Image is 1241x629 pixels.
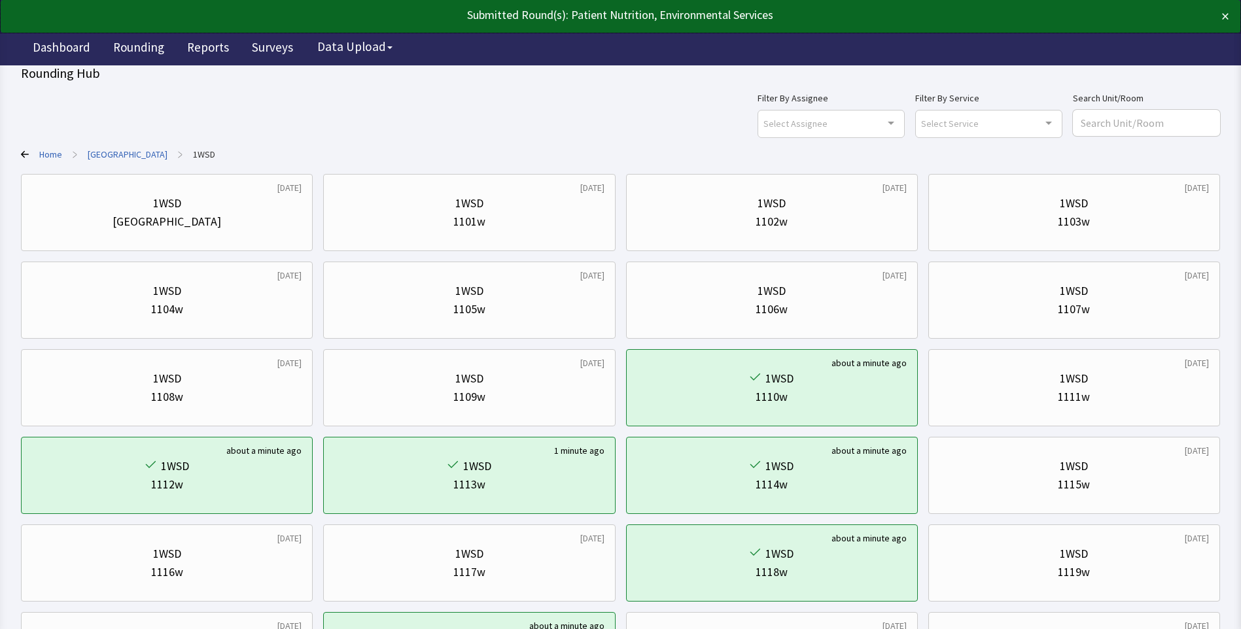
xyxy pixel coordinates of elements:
div: 1115w [1058,475,1090,494]
div: [DATE] [580,269,604,282]
div: 1WSD [153,282,181,300]
div: [DATE] [883,269,907,282]
div: 1WSD [1060,282,1088,300]
button: Data Upload [309,35,400,59]
div: [DATE] [1185,356,1209,369]
div: 1WSD [765,369,794,388]
div: 1WSD [463,457,491,475]
div: 1114w [756,475,788,494]
div: about a minute ago [831,444,907,457]
div: 1102w [756,212,788,231]
div: [DATE] [277,181,302,194]
div: 1103w [1058,212,1090,231]
div: 1WSD [758,282,786,300]
div: 1WSD [455,545,483,563]
label: Search Unit/Room [1073,90,1220,106]
div: 1119w [1058,563,1090,581]
a: Home [39,148,62,161]
button: × [1221,6,1229,27]
div: 1WSD [153,194,181,212]
div: 1WSD [161,457,189,475]
input: Search Unit/Room [1073,110,1220,136]
div: 1110w [756,388,788,406]
div: [DATE] [883,181,907,194]
div: about a minute ago [831,356,907,369]
div: 1116w [151,563,183,581]
div: [DATE] [580,181,604,194]
div: 1 minute ago [554,444,604,457]
div: [GEOGRAPHIC_DATA] [113,212,221,231]
div: 1109w [453,388,485,406]
div: [DATE] [1185,532,1209,545]
div: 1WSD [455,282,483,300]
div: [DATE] [580,532,604,545]
div: [DATE] [1185,269,1209,282]
div: 1WSD [1060,457,1088,475]
div: 1118w [756,563,788,581]
div: [DATE] [1185,181,1209,194]
div: 1107w [1058,300,1090,318]
div: 1WSD [758,194,786,212]
div: 1113w [453,475,485,494]
div: [DATE] [277,356,302,369]
div: 1WSD [1060,545,1088,563]
span: Select Assignee [763,116,828,131]
div: [DATE] [277,532,302,545]
div: about a minute ago [226,444,302,457]
div: [DATE] [277,269,302,282]
div: 1105w [453,300,485,318]
a: Reports [177,33,239,65]
div: 1112w [151,475,183,494]
label: Filter By Assignee [758,90,905,106]
div: [DATE] [1185,444,1209,457]
div: 1WSD [153,369,181,388]
div: 1117w [453,563,485,581]
div: Rounding Hub [21,64,1220,82]
a: 1WSD [193,148,215,161]
div: 1106w [756,300,788,318]
div: 1WSD [153,545,181,563]
a: St. Barnabas Medical Center [88,148,167,161]
label: Filter By Service [915,90,1062,106]
div: 1101w [453,212,485,231]
div: 1WSD [455,194,483,212]
div: about a minute ago [831,532,907,545]
span: Select Service [921,116,979,131]
div: [DATE] [580,356,604,369]
div: 1111w [1058,388,1090,406]
a: Surveys [242,33,303,65]
a: Rounding [103,33,174,65]
div: 1108w [151,388,183,406]
div: 1WSD [455,369,483,388]
div: 1104w [151,300,183,318]
span: > [73,141,77,167]
div: 1WSD [1060,194,1088,212]
div: 1WSD [1060,369,1088,388]
div: Submitted Round(s): Patient Nutrition, Environmental Services [12,6,1108,24]
div: 1WSD [765,457,794,475]
span: > [178,141,183,167]
div: 1WSD [765,545,794,563]
a: Dashboard [23,33,100,65]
